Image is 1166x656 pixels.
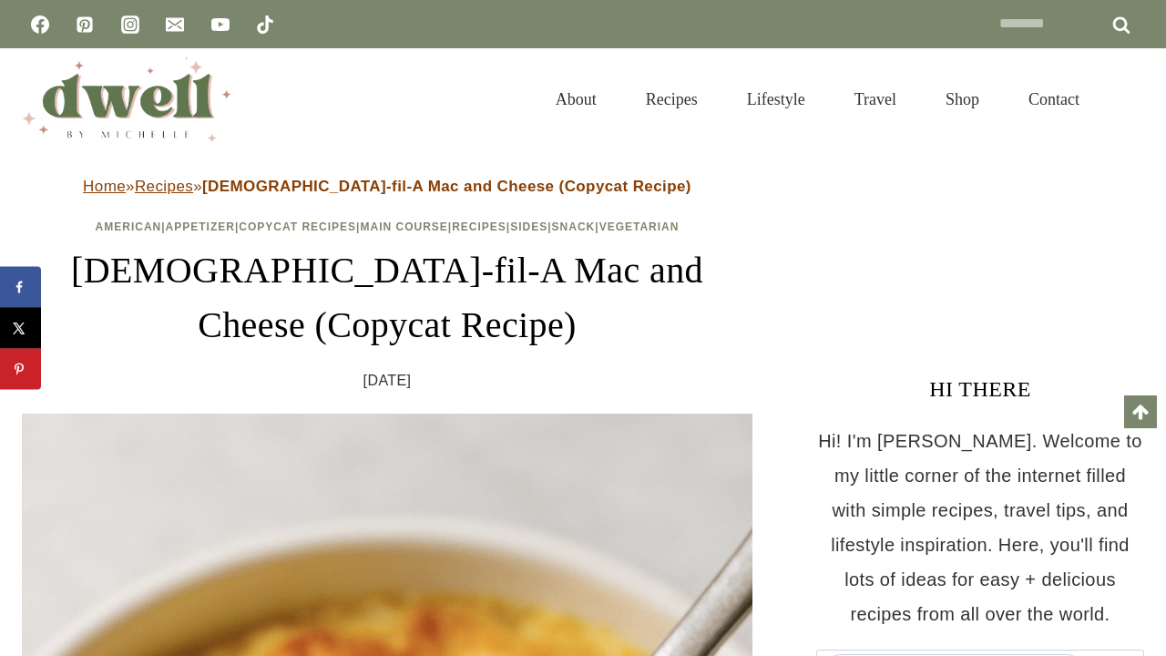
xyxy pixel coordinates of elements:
[552,220,596,233] a: Snack
[531,67,621,131] a: About
[239,220,356,233] a: Copycat Recipes
[22,6,58,43] a: Facebook
[1124,395,1157,428] a: Scroll to top
[1004,67,1104,131] a: Contact
[599,220,680,233] a: Vegetarian
[112,6,148,43] a: Instagram
[816,424,1144,631] p: Hi! I'm [PERSON_NAME]. Welcome to my little corner of the internet filled with simple recipes, tr...
[816,373,1144,405] h3: HI THERE
[135,178,193,195] a: Recipes
[830,67,921,131] a: Travel
[722,67,830,131] a: Lifestyle
[166,220,235,233] a: Appetizer
[921,67,1004,131] a: Shop
[83,178,126,195] a: Home
[363,367,412,395] time: [DATE]
[247,6,283,43] a: TikTok
[202,6,239,43] a: YouTube
[531,67,1104,131] nav: Primary Navigation
[96,220,680,233] span: | | | | | | |
[66,6,103,43] a: Pinterest
[157,6,193,43] a: Email
[1113,84,1144,115] button: View Search Form
[510,220,547,233] a: Sides
[202,178,691,195] strong: [DEMOGRAPHIC_DATA]-fil-A Mac and Cheese (Copycat Recipe)
[96,220,162,233] a: American
[621,67,722,131] a: Recipes
[22,57,231,141] img: DWELL by michelle
[452,220,506,233] a: Recipes
[22,243,752,353] h1: [DEMOGRAPHIC_DATA]-fil-A Mac and Cheese (Copycat Recipe)
[83,178,691,195] span: » »
[360,220,447,233] a: Main Course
